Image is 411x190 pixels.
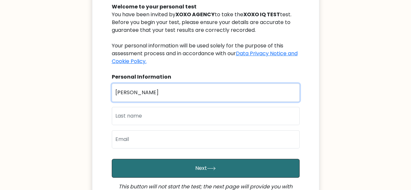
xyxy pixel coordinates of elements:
b: XOXO IQ TEST [243,11,280,18]
button: Next [112,159,300,178]
a: Data Privacy Notice and Cookie Policy. [112,50,298,65]
input: Email [112,130,300,148]
input: Last name [112,107,300,125]
div: Welcome to your personal test [112,3,300,11]
div: You have been invited by to take the test. Before you begin your test, please ensure your details... [112,11,300,65]
b: XOXO AGENCY [175,11,215,18]
input: First name [112,83,300,102]
div: Personal Information [112,73,300,81]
